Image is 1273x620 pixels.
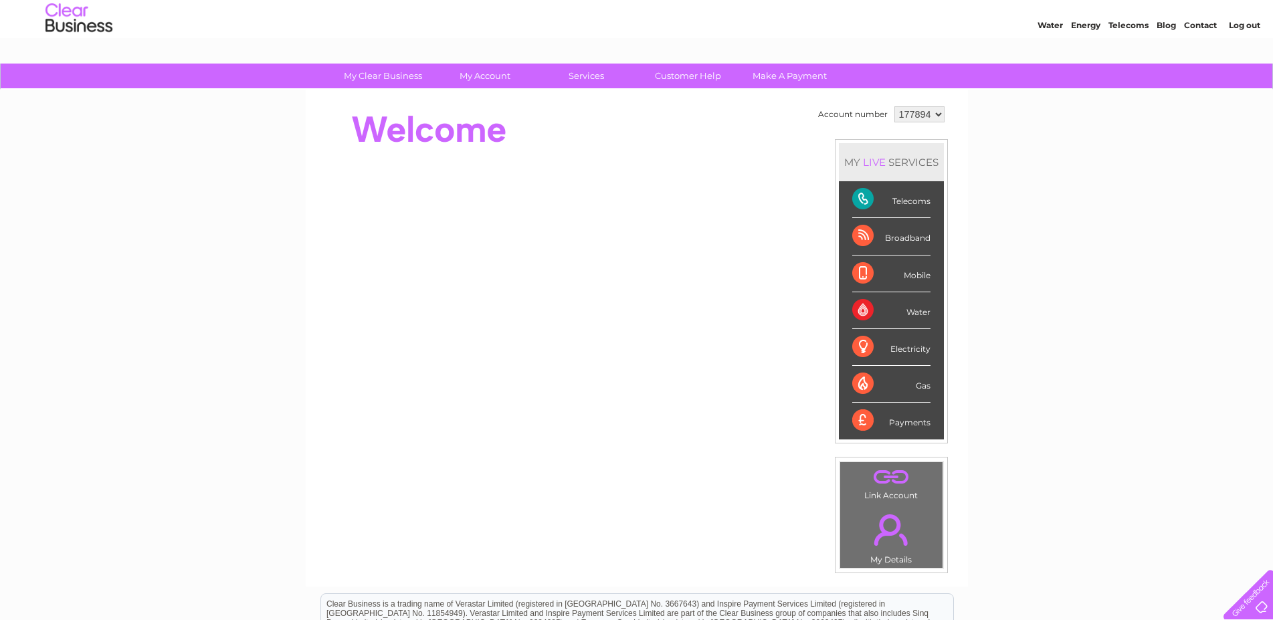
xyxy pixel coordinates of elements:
[1038,57,1063,67] a: Water
[1108,57,1149,67] a: Telecoms
[852,181,931,218] div: Telecoms
[321,7,953,65] div: Clear Business is a trading name of Verastar Limited (registered in [GEOGRAPHIC_DATA] No. 3667643...
[852,403,931,439] div: Payments
[531,64,642,88] a: Services
[860,156,888,169] div: LIVE
[844,506,939,553] a: .
[1021,7,1113,23] a: 0333 014 3131
[1157,57,1176,67] a: Blog
[852,255,931,292] div: Mobile
[815,103,891,126] td: Account number
[1184,57,1217,67] a: Contact
[328,64,438,88] a: My Clear Business
[1071,57,1100,67] a: Energy
[429,64,540,88] a: My Account
[844,466,939,489] a: .
[852,292,931,329] div: Water
[633,64,743,88] a: Customer Help
[852,366,931,403] div: Gas
[1229,57,1260,67] a: Log out
[840,461,943,504] td: Link Account
[839,143,944,181] div: MY SERVICES
[840,503,943,569] td: My Details
[45,35,113,76] img: logo.png
[852,218,931,255] div: Broadband
[852,329,931,366] div: Electricity
[735,64,845,88] a: Make A Payment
